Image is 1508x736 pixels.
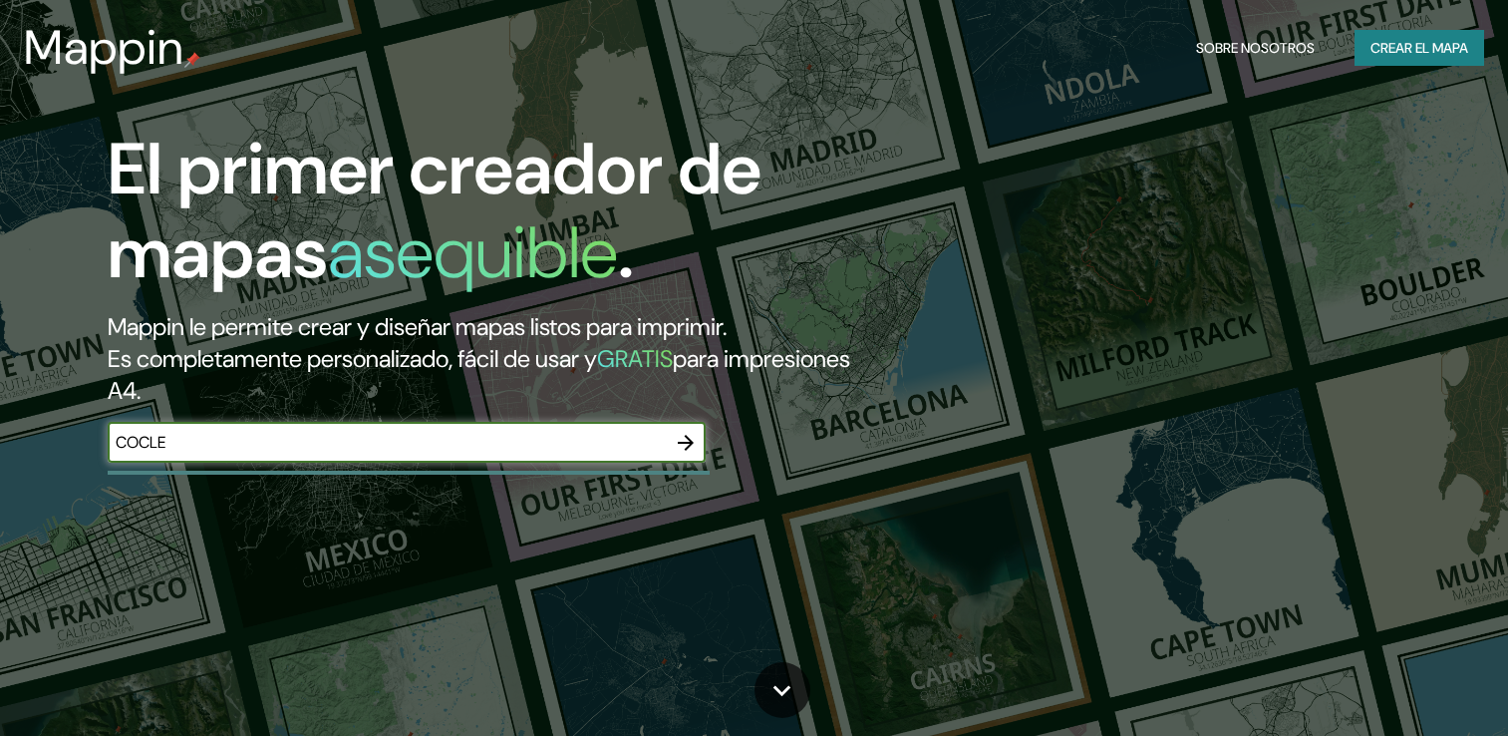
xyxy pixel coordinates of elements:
[597,343,673,374] h5: GRATIS
[108,311,862,407] h2: Mappin le permite crear y diseñar mapas listos para imprimir. Es completamente personalizado, fác...
[1370,36,1468,61] font: Crear el mapa
[108,128,862,311] h1: El primer creador de mapas .
[1188,30,1323,67] button: Sobre nosotros
[24,20,184,76] h3: Mappin
[328,206,618,299] h1: asequible
[184,52,200,68] img: mappin-pin
[1355,30,1484,67] button: Crear el mapa
[1196,36,1315,61] font: Sobre nosotros
[108,431,666,454] input: Elige tu lugar favorito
